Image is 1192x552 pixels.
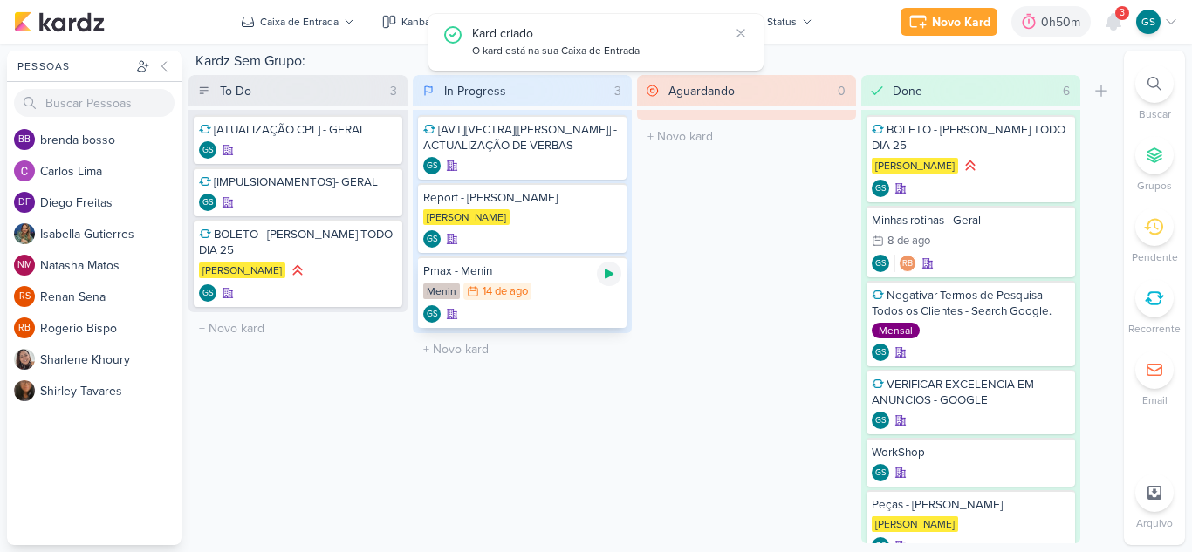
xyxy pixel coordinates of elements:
div: 0 [831,82,853,100]
div: Guilherme Santos [872,464,889,481]
div: Peças - Calegari [872,497,1070,513]
div: Criador(a): Guilherme Santos [423,157,441,174]
input: + Novo kard [192,316,404,341]
div: Novo Kard [932,13,990,31]
p: GS [875,417,887,426]
div: Ligar relógio [597,262,621,286]
span: 3 [1120,6,1125,20]
p: GS [427,235,438,244]
div: S h i r l e y T a v a r e s [40,382,182,400]
div: 3 [607,82,628,100]
div: Mensal [872,323,920,338]
div: [AVT][VECTRA][CALEGARI] - ACTUALIZAÇÃO DE VERBAS [423,122,621,153]
div: Criador(a): Guilherme Santos [872,255,889,272]
img: Isabella Gutierres [14,223,35,244]
div: 6 [1056,82,1077,100]
div: Colaboradores: Rogerio Bispo [894,255,916,272]
p: RS [19,292,31,302]
p: Email [1142,392,1168,408]
div: Report - Calegari [423,190,621,206]
p: GS [875,469,887,478]
div: Criador(a): Guilherme Santos [872,180,889,197]
p: bb [18,135,31,145]
p: GS [202,147,214,155]
div: Rogerio Bispo [899,255,916,272]
div: Renan Sena [14,286,35,307]
p: Pendente [1132,249,1178,265]
div: Kardz Sem Grupo: [188,51,1117,75]
div: Criador(a): Guilherme Santos [199,194,216,211]
div: R o g e r i o B i s p o [40,319,182,337]
div: I s a b e l l a G u t i e r r e s [40,225,182,243]
p: RB [18,324,31,333]
img: Carlos Lima [14,160,35,181]
p: Arquivo [1136,515,1173,531]
div: 14 de ago [483,286,528,297]
input: + Novo kard [416,337,628,362]
div: Kard criado [472,24,729,43]
p: Grupos [1137,178,1172,194]
div: BOLETO - CALEGARI TODO DIA 25 [199,227,397,258]
div: Guilherme Santos [872,412,889,429]
div: Negativar Termos de Pesquisa - Todos os Clientes - Search Google. [872,288,1070,319]
p: NM [17,261,32,270]
div: Criador(a): Guilherme Santos [423,305,441,323]
div: Prioridade Alta [289,262,306,279]
div: Guilherme Santos [199,194,216,211]
div: Pmax - Menin [423,263,621,279]
div: O kard está na sua Caixa de Entrada [472,43,729,60]
div: [PERSON_NAME] [872,516,958,532]
div: [PERSON_NAME] [872,158,958,174]
p: GS [875,349,887,358]
div: N a t a s h a M a t o s [40,256,182,275]
p: Recorrente [1128,321,1181,337]
div: 0h50m [1041,13,1086,31]
div: C a r l o s L i m a [40,162,182,181]
div: 3 [383,82,404,100]
div: Criador(a): Guilherme Santos [199,141,216,159]
div: S h a r l e n e K h o u r y [40,351,182,369]
div: Guilherme Santos [872,180,889,197]
p: GS [427,310,438,319]
p: GS [1141,14,1155,30]
img: Shirley Tavares [14,380,35,401]
div: [PERSON_NAME] [423,209,510,225]
button: Novo Kard [901,8,997,36]
div: BOLETO - CALEGARI TODO DIA 25 [872,122,1070,153]
p: GS [202,199,214,208]
div: Guilherme Santos [199,141,216,159]
div: WorkShop [872,445,1070,460]
p: GS [875,542,887,551]
div: Menin [423,283,460,299]
div: [IMPULSIONAMENTOS]- GERAL [199,174,397,190]
div: Guilherme Santos [872,344,889,361]
p: GS [427,162,438,171]
div: Guilherme Santos [423,230,441,248]
img: kardz.app [14,11,105,32]
p: DF [18,198,31,208]
input: + Novo kard [641,124,853,149]
p: GS [875,260,887,269]
div: Guilherme Santos [1136,10,1161,34]
div: Minhas rotinas - Geral [872,213,1070,228]
div: Criador(a): Guilherme Santos [872,344,889,361]
div: Criador(a): Guilherme Santos [872,464,889,481]
div: Criador(a): Guilherme Santos [199,284,216,302]
div: R e n a n S e n a [40,288,182,306]
p: RB [902,260,913,269]
div: 8 de ago [887,235,930,247]
img: Sharlene Khoury [14,349,35,370]
div: [ATUALIZAÇÃO CPL] - GERAL [199,122,397,138]
div: Natasha Matos [14,255,35,276]
div: Guilherme Santos [423,305,441,323]
li: Ctrl + F [1124,65,1185,122]
div: Criador(a): Guilherme Santos [423,230,441,248]
div: VERIFICAR EXCELENCIA EM ANUNCIOS - GOOGLE [872,377,1070,408]
div: brenda bosso [14,129,35,150]
input: Buscar Pessoas [14,89,175,117]
div: Criador(a): Guilherme Santos [872,412,889,429]
div: Guilherme Santos [199,284,216,302]
p: GS [202,290,214,298]
p: Buscar [1139,106,1171,122]
div: Guilherme Santos [872,255,889,272]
